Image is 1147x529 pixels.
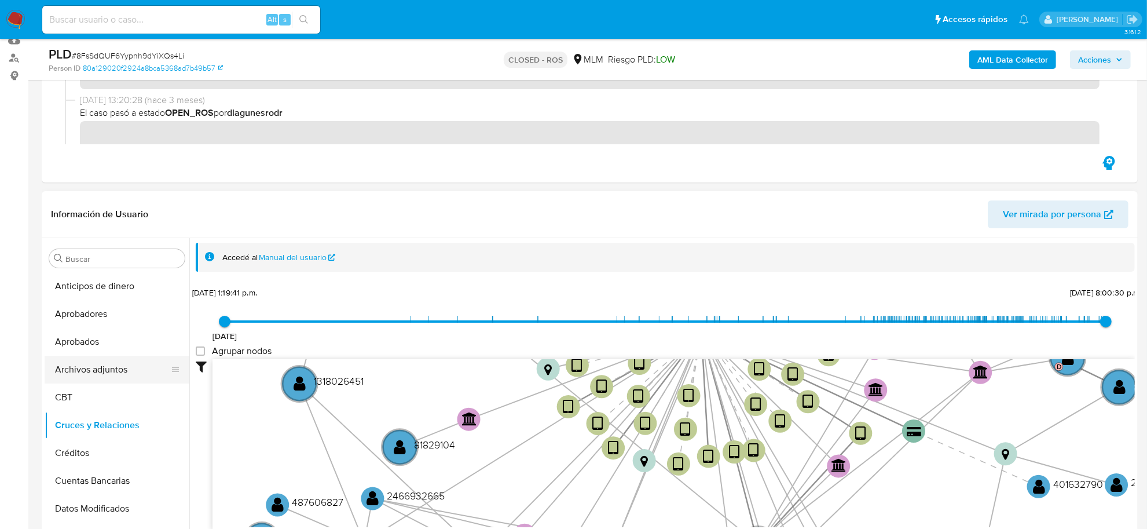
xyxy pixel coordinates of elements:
[212,330,237,342] span: [DATE]
[49,63,80,74] b: Person ID
[775,413,786,430] text: 
[1126,13,1138,25] a: Salir
[969,50,1056,69] button: AML Data Collector
[608,53,675,66] span: Riesgo PLD:
[608,440,619,457] text: 
[259,252,336,263] a: Manual del usuario
[869,382,884,396] text: 
[49,45,72,63] b: PLD
[45,411,189,439] button: Cruces y Relaciones
[51,209,148,220] h1: Información de Usuario
[572,53,603,66] div: MLM
[294,375,306,392] text: 
[1070,50,1131,69] button: Acciones
[1003,200,1101,228] span: Ver mirada por persona
[462,411,477,425] text: 
[703,448,714,465] text: 
[54,254,63,263] button: Buscar
[292,12,316,28] button: search-icon
[65,254,180,264] input: Buscar
[754,361,765,378] text: 
[504,52,567,68] p: CLOSED - ROS
[802,393,813,410] text: 
[45,356,180,384] button: Archivos adjuntos
[943,13,1007,25] span: Accesos rápidos
[367,490,379,506] text: 
[1111,476,1123,493] text: 
[394,439,406,455] text: 
[831,458,846,472] text: 
[1057,362,1062,372] text: D
[634,355,645,372] text: 
[1057,14,1122,25] p: cesar.gonzalez@mercadolibre.com.mx
[1124,27,1141,37] span: 3.161.2
[787,366,798,383] text: 
[592,415,603,432] text: 
[1019,14,1029,24] a: Notificaciones
[45,495,189,523] button: Datos Modificados
[72,50,184,61] span: # 8FsSdQUF6Yypnh9dYiXQs4Li
[196,346,205,356] input: Agrupar nodos
[729,444,740,461] text: 
[192,287,257,298] span: [DATE] 1:19:41 p.m.
[45,300,189,328] button: Aprobadores
[1070,287,1142,298] span: [DATE] 8:00:30 p.m.
[1053,476,1103,491] text: 401632790
[45,384,189,411] button: CBT
[83,63,223,74] a: 80a129020f2924a8bca5368ad7b49b57
[973,365,988,379] text: 
[222,252,258,263] span: Accedé al
[415,437,456,452] text: 81829104
[750,396,761,413] text: 
[292,495,343,509] text: 487606827
[855,425,866,442] text: 
[314,374,364,388] text: 1318026451
[267,14,277,25] span: Alt
[640,455,648,468] text: 
[680,421,691,438] text: 
[1033,477,1045,494] text: 
[673,456,684,473] text: 
[42,12,320,27] input: Buscar usuario o caso...
[1002,448,1009,461] text: 
[1078,50,1111,69] span: Acciones
[640,415,651,432] text: 
[977,50,1048,69] b: AML Data Collector
[633,388,644,405] text: 
[907,426,922,437] text: 
[748,442,759,459] text: 
[563,399,574,415] text: 
[387,488,445,503] text: 2466932665
[283,14,287,25] span: s
[544,363,552,375] text: 
[212,345,272,357] span: Agrupar nodos
[272,496,284,513] text: 
[572,357,583,374] text: 
[45,467,189,495] button: Cuentas Bancarias
[45,272,189,300] button: Anticipos de dinero
[596,378,607,395] text: 
[656,53,675,66] span: LOW
[683,388,694,404] text: 
[45,439,189,467] button: Créditos
[1113,378,1126,395] text: 
[988,200,1128,228] button: Ver mirada por persona
[45,328,189,356] button: Aprobados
